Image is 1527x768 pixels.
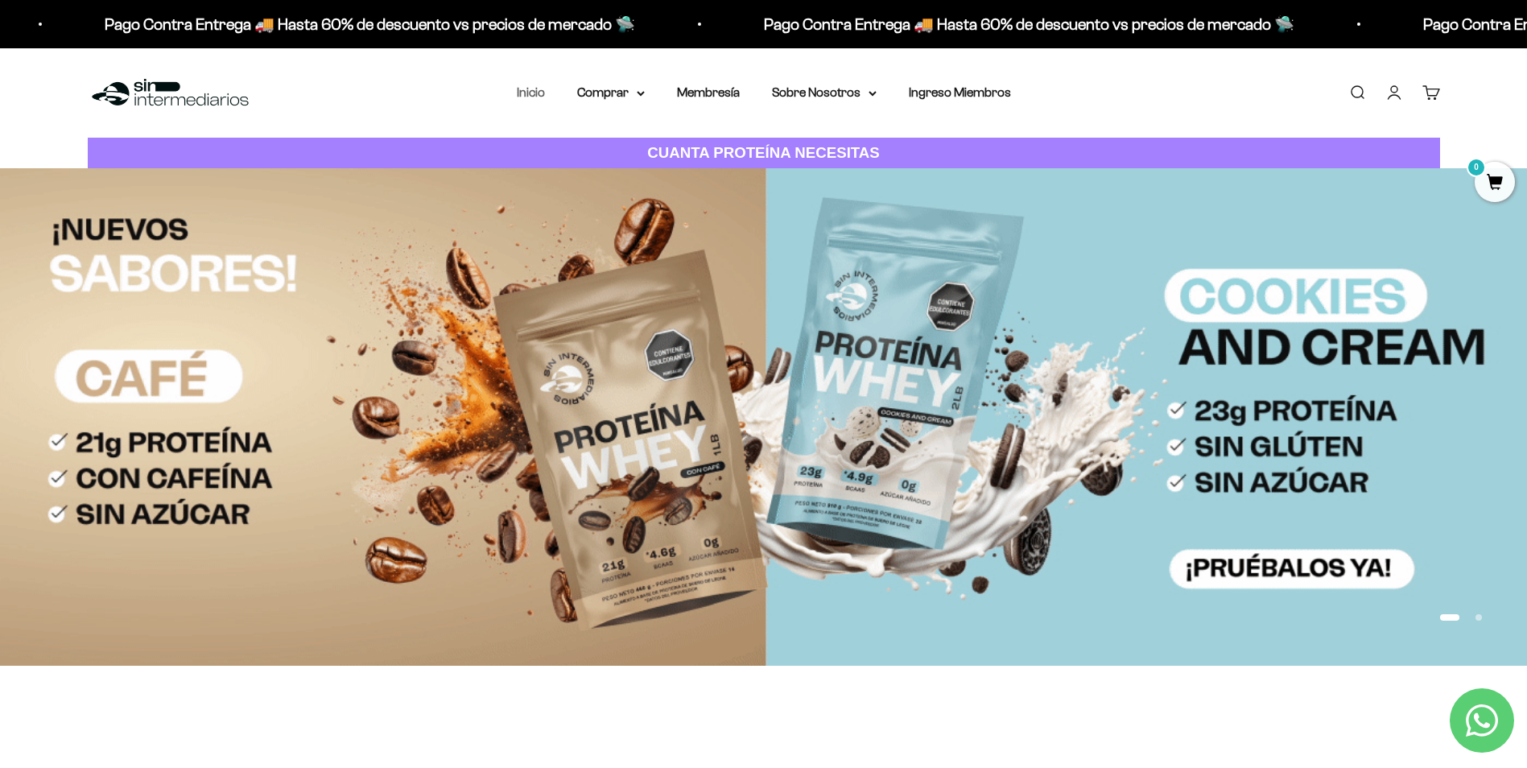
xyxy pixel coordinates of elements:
[647,144,880,161] strong: CUANTA PROTEÍNA NECESITAS
[517,85,545,99] a: Inicio
[1467,158,1486,177] mark: 0
[677,85,740,99] a: Membresía
[101,11,631,37] p: Pago Contra Entrega 🚚 Hasta 60% de descuento vs precios de mercado 🛸
[772,82,877,103] summary: Sobre Nosotros
[88,138,1440,169] a: CUANTA PROTEÍNA NECESITAS
[760,11,1290,37] p: Pago Contra Entrega 🚚 Hasta 60% de descuento vs precios de mercado 🛸
[909,85,1011,99] a: Ingreso Miembros
[577,82,645,103] summary: Comprar
[1475,175,1515,192] a: 0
